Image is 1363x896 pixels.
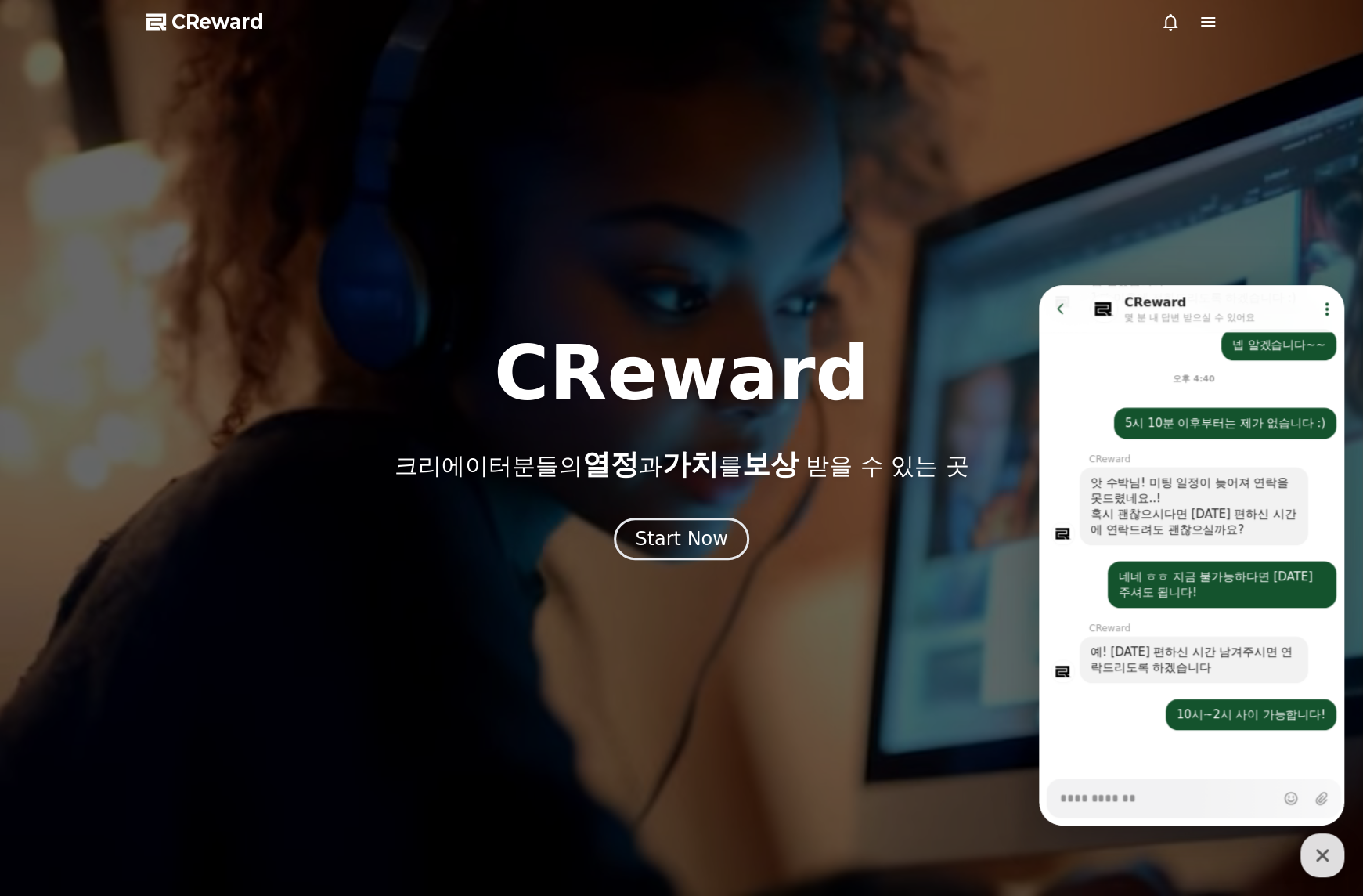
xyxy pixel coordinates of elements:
span: 보상 [741,448,798,480]
span: 열정 [582,448,638,480]
span: CReward [171,9,264,34]
div: Start Now [635,526,728,551]
iframe: Channel chat [1039,285,1344,826]
p: 크리에이터분들의 과 를 받을 수 있는 곳 [394,449,968,480]
button: Start Now [614,518,749,560]
a: CReward [146,9,264,34]
span: 가치 [662,448,718,480]
h1: CReward [494,336,869,411]
a: Start Now [614,533,749,548]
